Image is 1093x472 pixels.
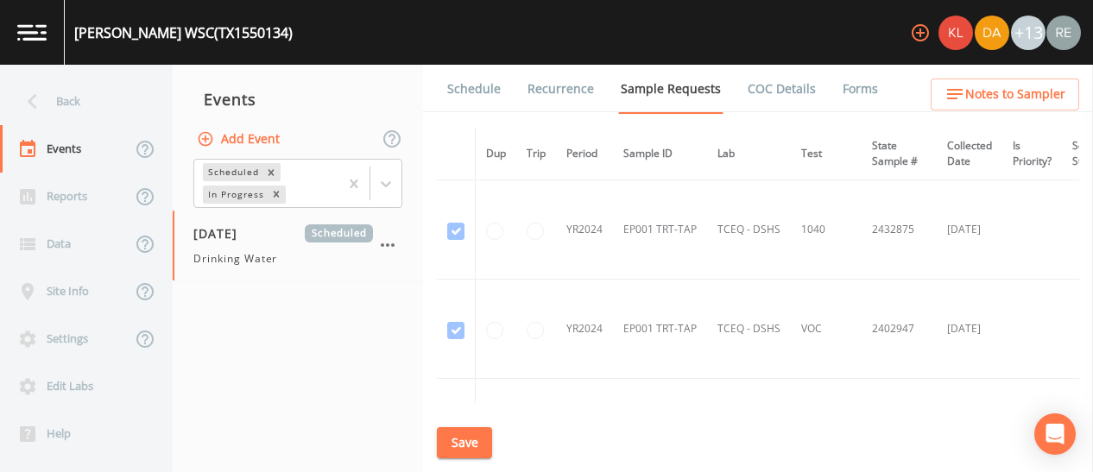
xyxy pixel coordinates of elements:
[862,128,937,180] th: State Sample #
[203,163,262,181] div: Scheduled
[556,180,613,280] td: YR2024
[556,280,613,379] td: YR2024
[974,16,1010,50] div: David Weber
[938,16,973,50] img: 9c4450d90d3b8045b2e5fa62e4f92659
[305,224,373,242] span: Scheduled
[173,211,423,281] a: [DATE]ScheduledDrinking Water
[791,180,862,280] td: 1040
[613,280,707,379] td: EP001 TRT-TAP
[862,180,937,280] td: 2432875
[262,163,281,181] div: Remove Scheduled
[791,280,862,379] td: VOC
[556,128,613,180] th: Period
[791,128,862,180] th: Test
[613,128,707,180] th: Sample ID
[193,251,277,267] span: Drinking Water
[937,180,1002,280] td: [DATE]
[1011,16,1046,50] div: +13
[938,16,974,50] div: Kler Teran
[445,65,503,113] a: Schedule
[965,84,1065,105] span: Notes to Sampler
[618,65,723,114] a: Sample Requests
[203,186,267,204] div: In Progress
[862,280,937,379] td: 2402947
[516,128,556,180] th: Trip
[193,123,287,155] button: Add Event
[745,65,818,113] a: COC Details
[17,24,47,41] img: logo
[840,65,881,113] a: Forms
[975,16,1009,50] img: a84961a0472e9debc750dd08a004988d
[193,224,250,242] span: [DATE]
[173,78,423,121] div: Events
[931,79,1079,110] button: Notes to Sampler
[1002,128,1062,180] th: Is Priority?
[267,186,286,204] div: Remove In Progress
[1046,16,1081,50] img: e720f1e92442e99c2aab0e3b783e6548
[937,280,1002,379] td: [DATE]
[525,65,597,113] a: Recurrence
[707,280,791,379] td: TCEQ - DSHS
[707,128,791,180] th: Lab
[613,180,707,280] td: EP001 TRT-TAP
[437,427,492,459] button: Save
[707,180,791,280] td: TCEQ - DSHS
[1034,413,1076,455] div: Open Intercom Messenger
[937,128,1002,180] th: Collected Date
[74,22,293,43] div: [PERSON_NAME] WSC (TX1550134)
[476,128,517,180] th: Dup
